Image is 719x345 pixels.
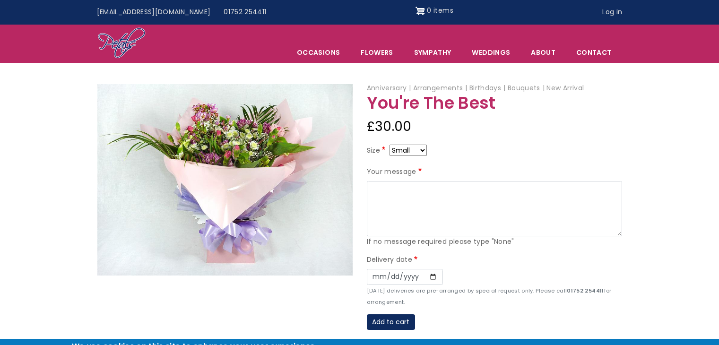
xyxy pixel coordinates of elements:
[97,27,146,60] img: Home
[416,3,453,18] a: Shopping cart 0 items
[508,83,545,93] span: Bouquets
[367,145,388,156] label: Size
[351,43,403,62] a: Flowers
[416,3,425,18] img: Shopping cart
[469,83,506,93] span: Birthdays
[90,3,217,21] a: [EMAIL_ADDRESS][DOMAIN_NAME]
[404,43,461,62] a: Sympathy
[367,254,420,266] label: Delivery date
[521,43,565,62] a: About
[546,83,584,93] span: New Arrival
[566,43,621,62] a: Contact
[367,236,622,248] div: If no message required please type "None"
[287,43,350,62] span: Occasions
[367,314,415,330] button: Add to cart
[462,43,520,62] span: Weddings
[413,83,468,93] span: Arrangements
[567,287,604,294] strong: 01752 254411
[367,115,622,138] div: £30.00
[367,94,622,112] h1: You're The Best
[427,6,453,15] span: 0 items
[367,287,612,306] small: [DATE] deliveries are pre-arranged by special request only. Please call for arrangement.
[217,3,273,21] a: 01752 254411
[596,3,629,21] a: Log in
[367,166,424,178] label: Your message
[367,83,411,93] span: Anniversary
[97,84,353,276] img: You're The Best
